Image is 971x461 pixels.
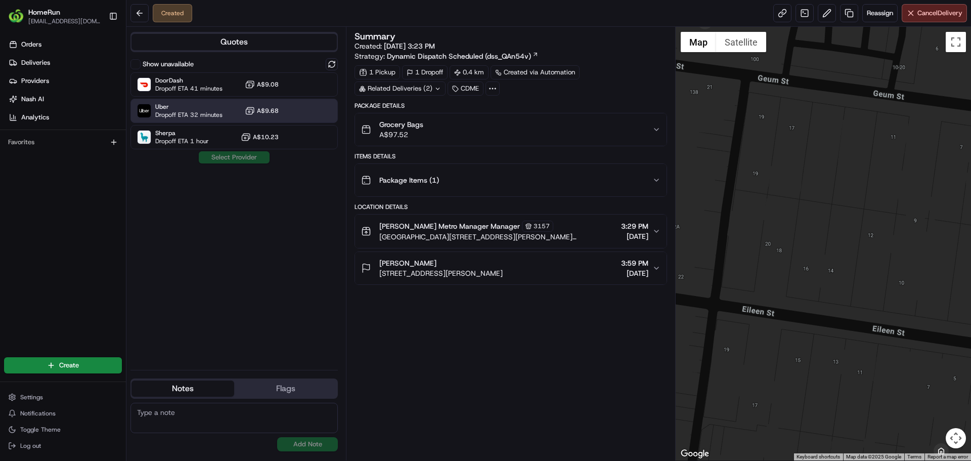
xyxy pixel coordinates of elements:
[4,423,122,437] button: Toggle Theme
[384,41,435,51] span: [DATE] 3:23 PM
[20,409,56,417] span: Notifications
[678,447,712,460] a: Open this area in Google Maps (opens a new window)
[131,381,234,397] button: Notes
[59,361,79,370] span: Create
[355,32,395,41] h3: Summary
[379,258,436,268] span: [PERSON_NAME]
[20,426,61,434] span: Toggle Theme
[81,143,166,161] a: 💻API Documentation
[34,97,166,107] div: Start new chat
[379,221,520,231] span: [PERSON_NAME] Metro Manager Manager
[379,119,423,130] span: Grocery Bags
[138,104,151,117] img: Uber
[20,147,77,157] span: Knowledge Base
[4,109,126,125] a: Analytics
[621,258,648,268] span: 3:59 PM
[155,85,223,93] span: Dropoff ETA 41 minutes
[450,65,489,79] div: 0.4 km
[902,4,967,22] button: CancelDelivery
[355,41,435,51] span: Created:
[379,268,503,278] span: [STREET_ADDRESS][PERSON_NAME]
[131,34,337,50] button: Quotes
[355,81,446,96] div: Related Deliveries (2)
[355,252,666,284] button: [PERSON_NAME][STREET_ADDRESS][PERSON_NAME]3:59 PM[DATE]
[96,147,162,157] span: API Documentation
[355,215,666,248] button: [PERSON_NAME] Metro Manager Manager3157[GEOGRAPHIC_DATA][STREET_ADDRESS][PERSON_NAME][GEOGRAPHIC_...
[379,175,439,185] span: Package Items ( 1 )
[71,171,122,179] a: Powered byPylon
[21,76,49,86] span: Providers
[138,131,151,144] img: Sherpa
[379,130,423,140] span: A$97.52
[253,133,279,141] span: A$10.23
[245,79,279,90] button: A$9.08
[797,453,840,460] button: Keyboard shortcuts
[355,102,667,110] div: Package Details
[155,129,209,137] span: Sherpa
[681,32,716,52] button: Show street map
[155,103,223,111] span: Uber
[907,454,921,459] a: Terms
[946,32,966,52] button: Toggle fullscreen view
[355,113,666,146] button: Grocery BagsA$97.52
[241,132,279,142] button: A$10.23
[20,393,43,401] span: Settings
[155,76,223,85] span: DoorDash
[85,148,94,156] div: 💻
[4,357,122,373] button: Create
[716,32,766,52] button: Show satellite imagery
[387,51,531,61] span: Dynamic Dispatch Scheduled (dss_QAn54v)
[257,80,279,89] span: A$9.08
[155,111,223,119] span: Dropoff ETA 32 minutes
[4,4,105,28] button: HomeRunHomeRun[EMAIL_ADDRESS][DOMAIN_NAME]
[20,442,41,450] span: Log out
[379,232,616,242] span: [GEOGRAPHIC_DATA][STREET_ADDRESS][PERSON_NAME][GEOGRAPHIC_DATA]
[621,268,648,278] span: [DATE]
[402,65,448,79] div: 1 Dropoff
[4,406,122,421] button: Notifications
[4,439,122,453] button: Log out
[34,107,128,115] div: We're available if you need us!
[21,113,49,122] span: Analytics
[138,78,151,91] img: DoorDash
[678,447,712,460] img: Google
[355,203,667,211] div: Location Details
[621,231,648,241] span: [DATE]
[143,60,194,69] label: Show unavailable
[355,164,666,196] button: Package Items (1)
[101,172,122,179] span: Pylon
[4,73,126,89] a: Providers
[8,8,24,24] img: HomeRun
[245,106,279,116] button: A$9.68
[10,97,28,115] img: 1736555255976-a54dd68f-1ca7-489b-9aae-adbdc363a1c4
[26,65,167,76] input: Clear
[257,107,279,115] span: A$9.68
[621,221,648,231] span: 3:29 PM
[534,222,550,230] span: 3157
[10,40,184,57] p: Welcome 👋
[4,55,126,71] a: Deliveries
[917,9,962,18] span: Cancel Delivery
[862,4,898,22] button: Reassign
[28,7,60,17] button: HomeRun
[928,454,968,459] a: Report a map error
[21,95,44,104] span: Nash AI
[172,100,184,112] button: Start new chat
[846,454,901,459] span: Map data ©2025 Google
[6,143,81,161] a: 📗Knowledge Base
[4,390,122,404] button: Settings
[355,65,400,79] div: 1 Pickup
[355,51,539,61] div: Strategy:
[10,10,30,30] img: Nash
[28,17,101,25] button: [EMAIL_ADDRESS][DOMAIN_NAME]
[946,428,966,448] button: Map camera controls
[4,91,126,107] a: Nash AI
[10,148,18,156] div: 📗
[355,152,667,160] div: Items Details
[234,381,337,397] button: Flags
[491,65,580,79] a: Created via Automation
[448,81,483,96] div: CDME
[4,134,122,150] div: Favorites
[155,137,209,145] span: Dropoff ETA 1 hour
